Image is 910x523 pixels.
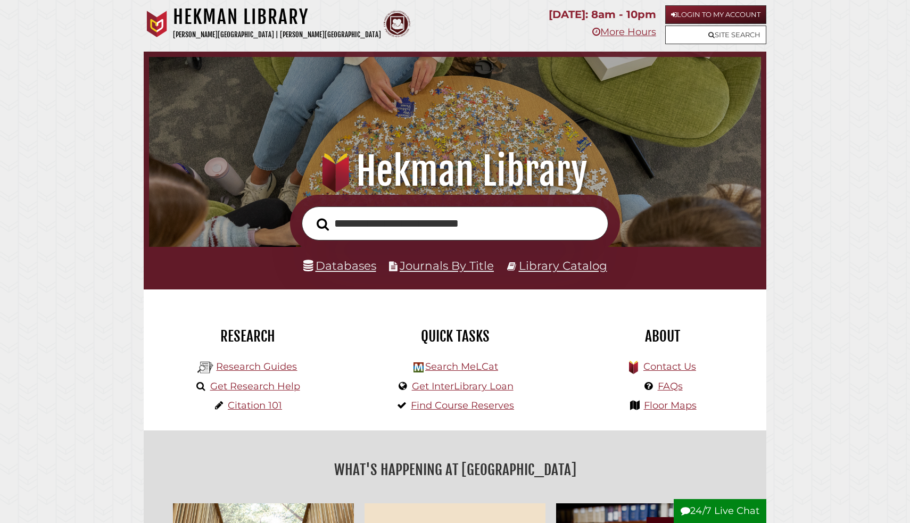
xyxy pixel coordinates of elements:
a: Library Catalog [519,259,607,272]
a: Citation 101 [228,400,282,411]
a: Get InterLibrary Loan [412,380,514,392]
a: Site Search [665,26,766,44]
a: Journals By Title [400,259,494,272]
a: Search MeLCat [425,361,498,372]
h1: Hekman Library [163,148,748,195]
h1: Hekman Library [173,5,381,29]
img: Hekman Library Logo [413,362,424,372]
img: Hekman Library Logo [197,360,213,376]
p: [DATE]: 8am - 10pm [549,5,656,24]
h2: Quick Tasks [359,327,551,345]
a: Databases [303,259,376,272]
a: FAQs [658,380,683,392]
img: Calvin University [144,11,170,37]
a: Get Research Help [210,380,300,392]
h2: What's Happening at [GEOGRAPHIC_DATA] [152,458,758,482]
p: [PERSON_NAME][GEOGRAPHIC_DATA] | [PERSON_NAME][GEOGRAPHIC_DATA] [173,29,381,41]
a: More Hours [592,26,656,38]
img: Calvin Theological Seminary [384,11,410,37]
h2: Research [152,327,343,345]
button: Search [311,215,334,234]
a: Find Course Reserves [411,400,514,411]
a: Login to My Account [665,5,766,24]
a: Floor Maps [644,400,697,411]
a: Research Guides [216,361,297,372]
h2: About [567,327,758,345]
a: Contact Us [643,361,696,372]
i: Search [317,218,329,231]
